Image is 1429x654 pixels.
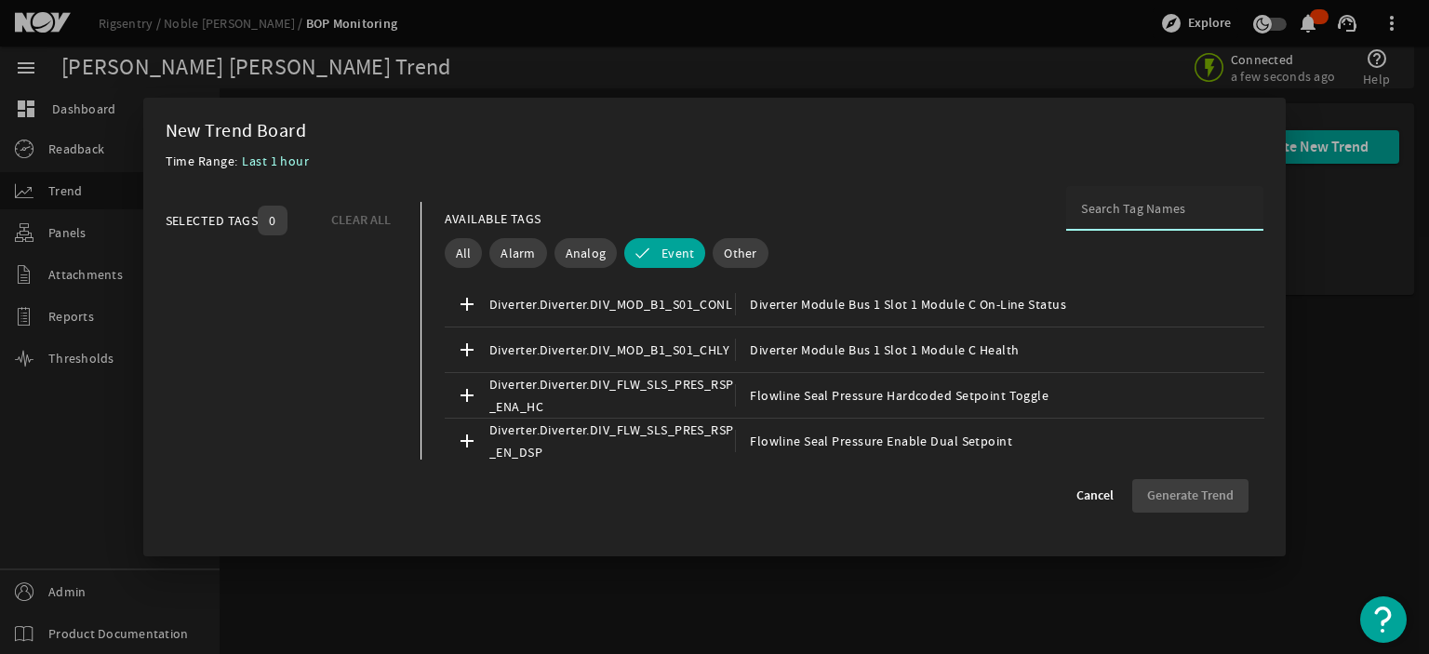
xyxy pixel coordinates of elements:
[1081,199,1249,218] input: Search Tag Names
[566,244,607,262] span: Analog
[724,244,756,262] span: Other
[445,207,541,230] div: AVAILABLE TAGS
[166,209,259,232] div: SELECTED TAGS
[735,339,1019,361] span: Diverter Module Bus 1 Slot 1 Module C Health
[489,339,735,361] span: Diverter.Diverter.DIV_MOD_B1_S01_CHLY
[1360,596,1407,643] button: Open Resource Center
[269,211,275,230] span: 0
[456,384,478,407] mat-icon: add
[489,373,735,418] span: Diverter.Diverter.DIV_FLW_SLS_PRES_RSP_ENA_HC
[735,430,1012,452] span: Flowline Seal Pressure Enable Dual Setpoint
[501,244,535,262] span: Alarm
[735,384,1048,407] span: Flowline Seal Pressure Hardcoded Setpoint Toggle
[456,339,478,361] mat-icon: add
[242,153,309,169] span: Last 1 hour
[1065,479,1125,513] button: Cancel
[1076,487,1114,505] span: Cancel
[735,293,1066,315] span: Diverter Module Bus 1 Slot 1 Module C On-Line Status
[489,293,735,315] span: Diverter.Diverter.DIV_MOD_B1_S01_CONL
[166,120,1264,142] div: New Trend Board
[661,244,694,262] span: Event
[456,430,478,452] mat-icon: add
[456,244,472,262] span: All
[456,293,478,315] mat-icon: add
[166,150,243,183] div: Time Range:
[489,419,735,463] span: Diverter.Diverter.DIV_FLW_SLS_PRES_RSP_EN_DSP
